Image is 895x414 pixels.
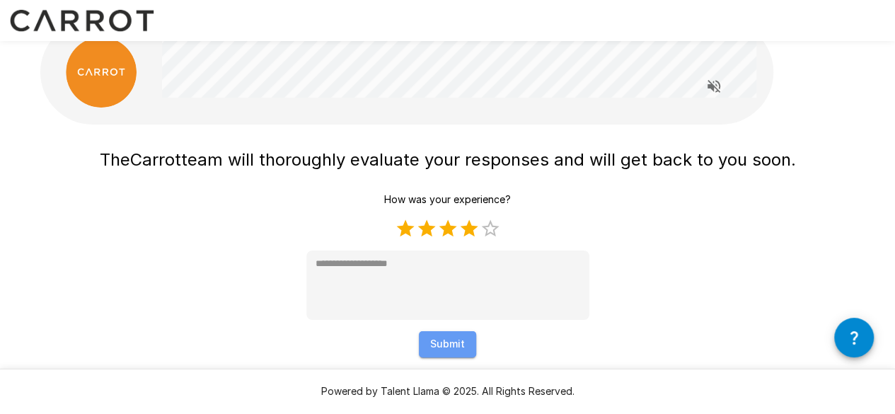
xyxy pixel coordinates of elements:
span: Carrot [130,149,181,170]
p: How was your experience? [384,192,511,207]
span: team will thoroughly evaluate your responses and will get back to you soon. [181,149,796,170]
button: Submit [419,331,476,357]
p: Powered by Talent Llama © 2025. All Rights Reserved. [17,384,878,398]
span: The [100,149,130,170]
img: carrot_logo.png [66,37,137,108]
button: Read questions aloud [700,72,728,100]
